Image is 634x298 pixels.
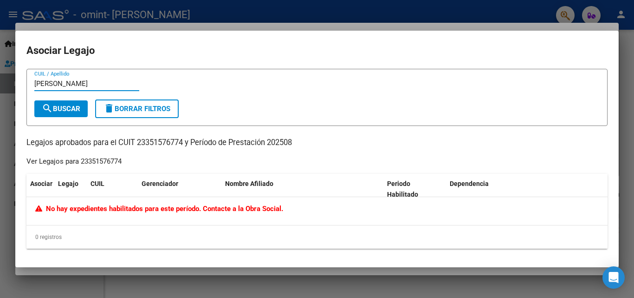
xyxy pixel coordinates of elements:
[30,180,52,187] span: Asociar
[138,174,221,205] datatable-header-cell: Gerenciador
[26,137,608,149] p: Legajos aprobados para el CUIT 23351576774 y Período de Prestación 202508
[221,174,383,205] datatable-header-cell: Nombre Afiliado
[446,174,608,205] datatable-header-cell: Dependencia
[26,225,608,249] div: 0 registros
[387,180,418,198] span: Periodo Habilitado
[42,105,80,113] span: Buscar
[104,105,170,113] span: Borrar Filtros
[87,174,138,205] datatable-header-cell: CUIL
[225,180,273,187] span: Nombre Afiliado
[602,266,625,289] div: Open Intercom Messenger
[142,180,178,187] span: Gerenciador
[54,174,87,205] datatable-header-cell: Legajo
[91,180,104,187] span: CUIL
[35,205,283,213] span: No hay expedientes habilitados para este período. Contacte a la Obra Social.
[95,99,179,118] button: Borrar Filtros
[34,100,88,117] button: Buscar
[104,103,115,114] mat-icon: delete
[26,174,54,205] datatable-header-cell: Asociar
[26,156,122,167] div: Ver Legajos para 23351576774
[383,174,446,205] datatable-header-cell: Periodo Habilitado
[42,103,53,114] mat-icon: search
[26,42,608,60] h2: Asociar Legajo
[58,180,78,187] span: Legajo
[450,180,489,187] span: Dependencia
